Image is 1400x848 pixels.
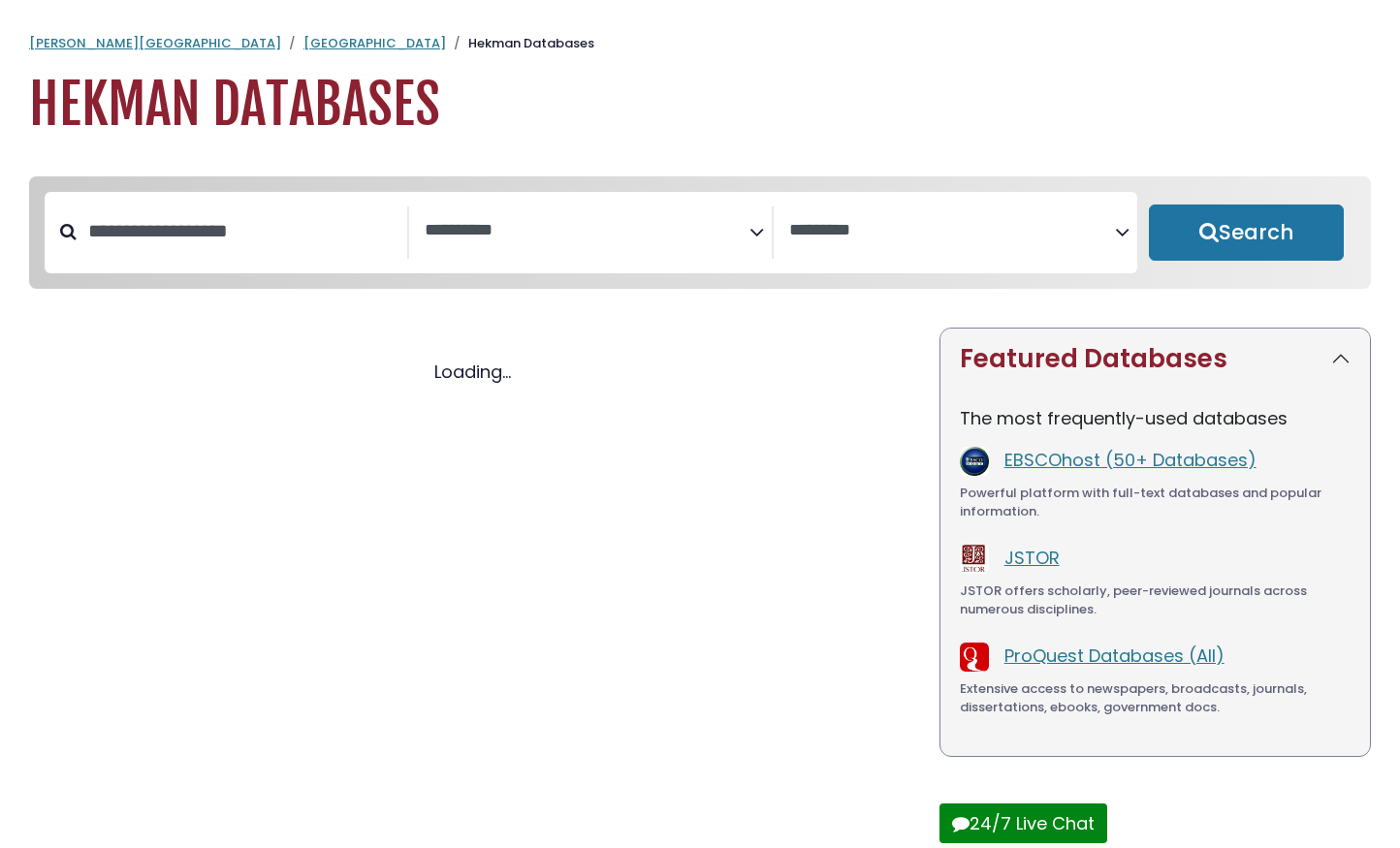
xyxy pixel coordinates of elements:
[939,803,1107,843] button: 24/7 Live Chat
[303,34,446,52] a: [GEOGRAPHIC_DATA]
[29,176,1371,289] nav: Search filters
[29,73,1371,138] h1: Hekman Databases
[940,329,1370,390] button: Featured Databases
[1004,448,1257,472] a: EBSCOhost (50+ Databases)
[960,484,1351,521] div: Powerful platform with full-text databases and popular information.
[1149,204,1344,261] button: Submit for Search Results
[789,221,1114,241] textarea: Search
[960,679,1351,717] div: Extensive access to newspapers, broadcasts, journals, dissertations, ebooks, government docs.
[77,215,407,247] input: Search database by title or keyword
[960,581,1351,619] div: JSTOR offers scholarly, peer-reviewed journals across numerous disciplines.
[1004,546,1060,570] a: JSTOR
[1004,644,1225,668] a: ProQuest Databases (All)
[29,359,916,385] div: Loading...
[425,221,749,241] textarea: Search
[960,405,1351,431] p: The most frequently-used databases
[29,34,281,52] a: [PERSON_NAME][GEOGRAPHIC_DATA]
[29,34,1371,53] nav: breadcrumb
[446,34,594,53] li: Hekman Databases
